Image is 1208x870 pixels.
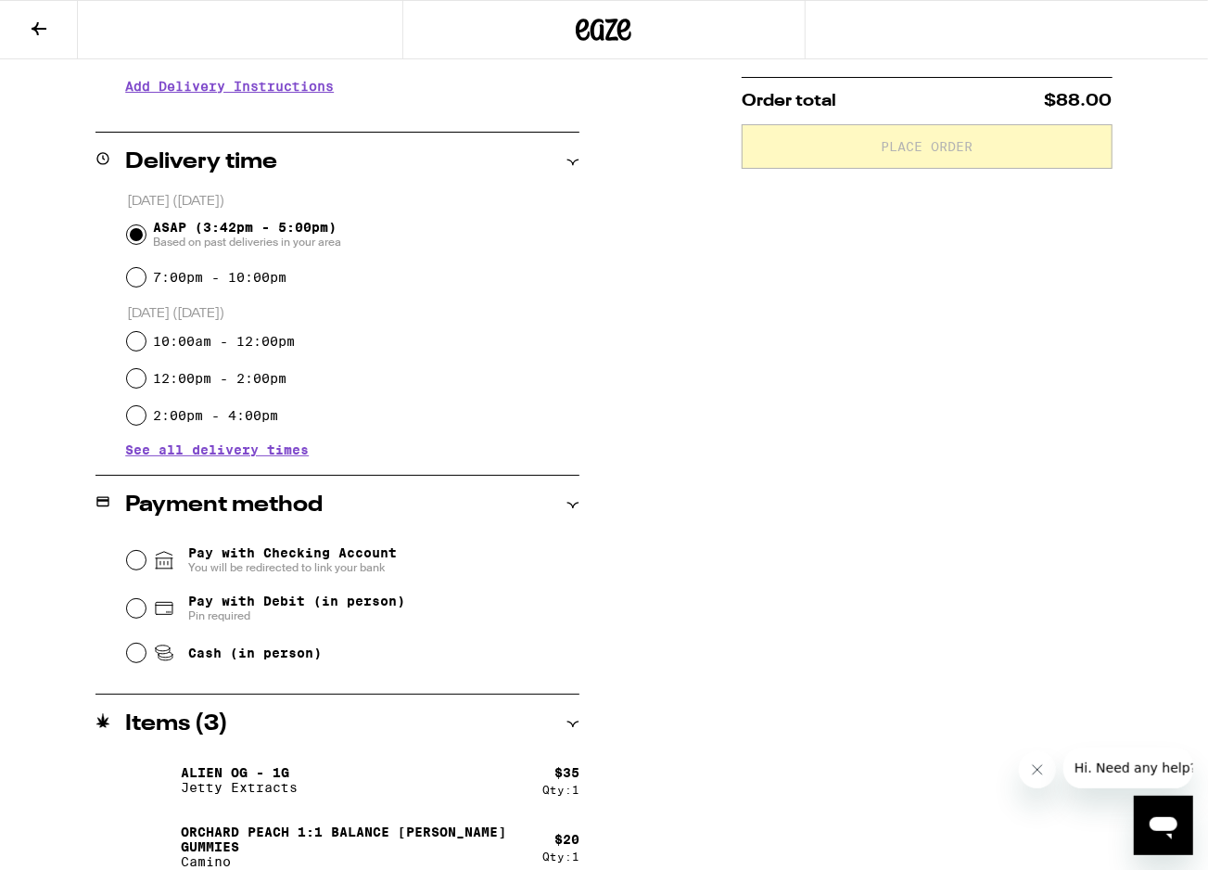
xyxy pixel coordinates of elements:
[542,784,579,796] div: Qty: 1
[1134,796,1193,855] iframe: Button to launch messaging window
[153,334,295,349] label: 10:00am - 12:00pm
[1019,751,1056,788] iframe: Close message
[125,108,579,122] p: We'll contact you at [PHONE_NUMBER] when we arrive
[1045,93,1113,109] span: $88.00
[125,713,228,736] h2: Items ( 3 )
[153,220,341,249] span: ASAP (3:42pm - 5:00pm)
[188,608,405,623] span: Pin required
[742,93,836,109] span: Order total
[881,140,973,153] span: Place Order
[153,371,286,386] label: 12:00pm - 2:00pm
[153,235,341,249] span: Based on past deliveries in your area
[1063,748,1193,788] iframe: Message from company
[188,560,397,575] span: You will be redirected to link your bank
[554,832,579,847] div: $ 20
[188,594,405,608] span: Pay with Debit (in person)
[125,65,579,108] h3: Add Delivery Instructions
[181,765,298,780] p: Alien OG - 1g
[11,13,134,28] span: Hi. Need any help?
[125,151,277,173] h2: Delivery time
[125,754,177,806] img: Alien OG - 1g
[125,443,309,456] button: See all delivery times
[188,646,322,660] span: Cash (in person)
[181,780,298,795] p: Jetty Extracts
[153,270,286,285] label: 7:00pm - 10:00pm
[742,124,1113,169] button: Place Order
[125,494,323,517] h2: Payment method
[181,854,528,869] p: Camino
[181,825,528,854] p: Orchard Peach 1:1 Balance [PERSON_NAME] Gummies
[127,305,580,323] p: [DATE] ([DATE])
[554,765,579,780] div: $ 35
[188,545,397,575] span: Pay with Checking Account
[542,851,579,863] div: Qty: 1
[127,193,580,211] p: [DATE] ([DATE])
[153,408,278,423] label: 2:00pm - 4:00pm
